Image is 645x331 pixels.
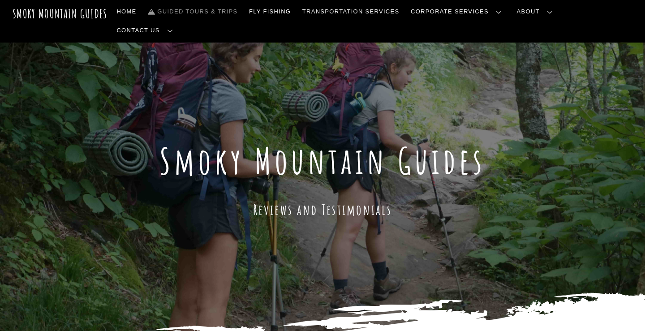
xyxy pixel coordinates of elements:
a: Home [113,2,140,21]
a: Smoky Mountain Guides [13,6,107,21]
a: Corporate Services [407,2,509,21]
a: Transportation Services [299,2,403,21]
a: About [513,2,560,21]
a: Guided Tours & Trips [144,2,241,21]
a: Fly Fishing [245,2,294,21]
a: Contact Us [113,21,180,40]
